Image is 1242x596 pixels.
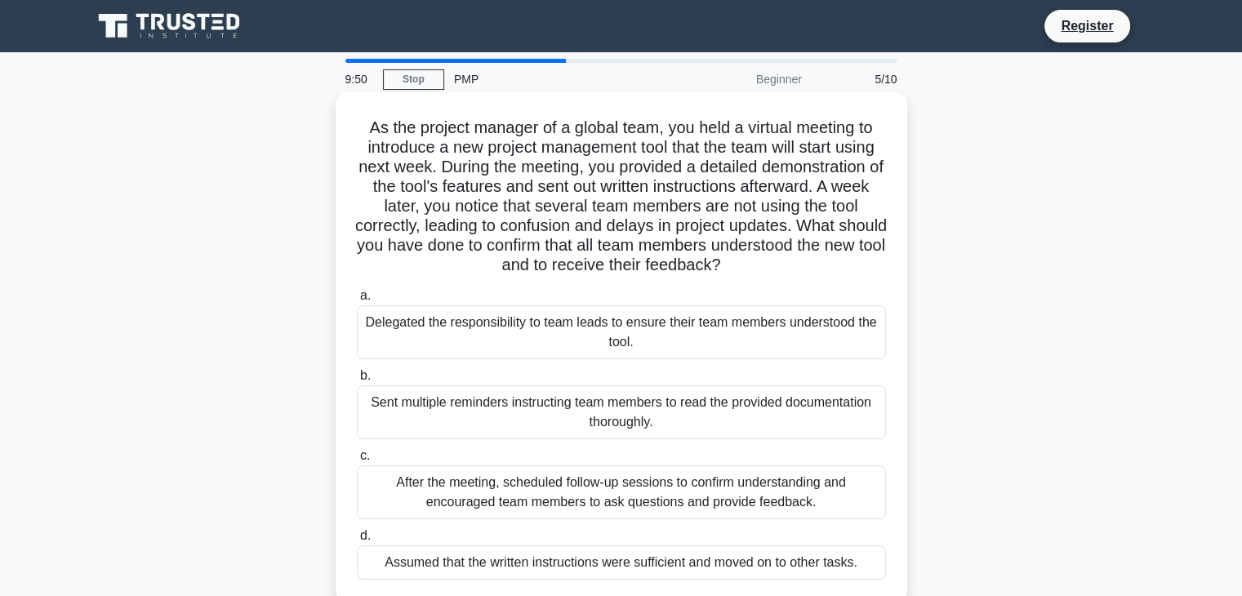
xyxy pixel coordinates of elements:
[360,448,370,462] span: c.
[357,385,886,439] div: Sent multiple reminders instructing team members to read the provided documentation thoroughly.
[383,69,444,90] a: Stop
[669,63,812,96] div: Beginner
[360,528,371,542] span: d.
[355,118,888,276] h5: As the project manager of a global team, you held a virtual meeting to introduce a new project ma...
[357,305,886,359] div: Delegated the responsibility to team leads to ensure their team members understood the tool.
[1051,16,1123,36] a: Register
[360,368,371,382] span: b.
[444,63,669,96] div: PMP
[357,545,886,580] div: Assumed that the written instructions were sufficient and moved on to other tasks.
[336,63,383,96] div: 9:50
[357,465,886,519] div: After the meeting, scheduled follow-up sessions to confirm understanding and encouraged team memb...
[812,63,907,96] div: 5/10
[360,288,371,302] span: a.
